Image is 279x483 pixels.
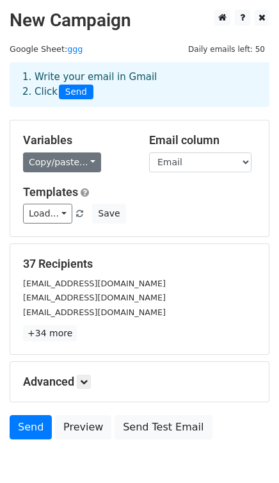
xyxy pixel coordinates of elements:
[10,415,52,439] a: Send
[184,44,269,54] a: Daily emails left: 50
[23,375,256,389] h5: Advanced
[23,152,101,172] a: Copy/paste...
[67,44,83,54] a: ggg
[59,85,93,100] span: Send
[184,42,269,56] span: Daily emails left: 50
[23,325,77,341] a: +34 more
[115,415,212,439] a: Send Test Email
[23,204,72,224] a: Load...
[55,415,111,439] a: Preview
[23,307,166,317] small: [EMAIL_ADDRESS][DOMAIN_NAME]
[215,422,279,483] iframe: Chat Widget
[23,257,256,271] h5: 37 Recipients
[149,133,256,147] h5: Email column
[10,44,83,54] small: Google Sheet:
[23,293,166,302] small: [EMAIL_ADDRESS][DOMAIN_NAME]
[10,10,269,31] h2: New Campaign
[23,185,78,199] a: Templates
[23,133,130,147] h5: Variables
[13,70,266,99] div: 1. Write your email in Gmail 2. Click
[23,279,166,288] small: [EMAIL_ADDRESS][DOMAIN_NAME]
[92,204,125,224] button: Save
